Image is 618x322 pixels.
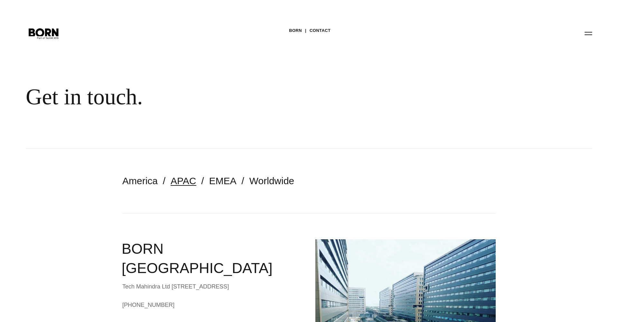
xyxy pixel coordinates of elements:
button: Open [581,26,596,40]
a: America [122,175,158,186]
a: APAC [171,175,196,186]
div: Tech Mahindra Ltd [STREET_ADDRESS] [122,282,303,291]
a: EMEA [209,175,237,186]
a: Worldwide [249,175,295,186]
a: Contact [310,26,331,35]
h2: BORN [GEOGRAPHIC_DATA] [122,239,303,278]
a: BORN [289,26,302,35]
div: Get in touch. [26,84,393,110]
a: [PHONE_NUMBER] [122,300,303,310]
